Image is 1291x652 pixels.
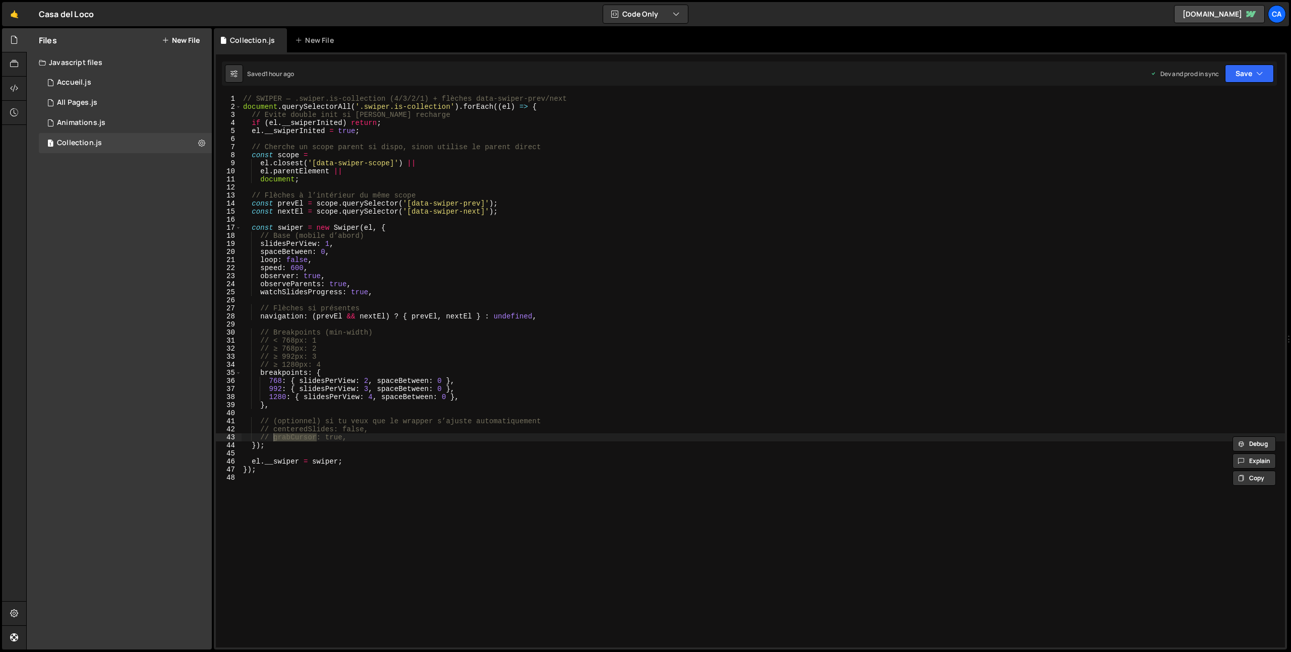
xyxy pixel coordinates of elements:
div: Accueil.js [57,78,91,87]
div: Animations.js [57,118,105,127]
div: 46 [216,458,242,466]
div: 16 [216,216,242,224]
div: 31 [216,337,242,345]
div: 1 hour ago [265,70,295,78]
div: 23 [216,272,242,280]
div: 2 [216,103,242,111]
div: 10 [216,167,242,175]
div: 19 [216,240,242,248]
div: 16791/46000.js [39,113,212,133]
div: 33 [216,353,242,361]
div: 1 [216,95,242,103]
div: 22 [216,264,242,272]
button: New File [162,36,200,44]
button: Save [1225,64,1274,83]
button: Copy [1233,471,1276,486]
button: Debug [1233,436,1276,451]
a: Ca [1268,5,1286,23]
div: 37 [216,385,242,393]
div: 32 [216,345,242,353]
div: 3 [216,111,242,119]
button: Explain [1233,453,1276,469]
div: 43 [216,433,242,441]
div: 16791/46116.js [39,133,212,153]
div: 5 [216,127,242,135]
div: New File [295,35,337,45]
div: 34 [216,361,242,369]
div: 21 [216,256,242,264]
div: 7 [216,143,242,151]
div: Saved [247,70,294,78]
div: 17 [216,224,242,232]
div: 4 [216,119,242,127]
div: 42 [216,425,242,433]
div: 36 [216,377,242,385]
div: 39 [216,401,242,409]
h2: Files [39,35,57,46]
div: 9 [216,159,242,167]
div: 13 [216,191,242,200]
div: 16791/45882.js [39,93,212,113]
div: 25 [216,288,242,296]
div: 18 [216,232,242,240]
div: 16791/45941.js [39,73,212,93]
div: 48 [216,474,242,482]
div: 40 [216,409,242,417]
div: Collection.js [57,139,102,148]
button: Code Only [603,5,688,23]
div: 41 [216,417,242,425]
div: Collection.js [230,35,275,45]
div: 8 [216,151,242,159]
div: 38 [216,393,242,401]
div: 11 [216,175,242,183]
div: 15 [216,208,242,216]
div: Casa del Loco [39,8,94,20]
div: Dev and prod in sync [1150,70,1219,78]
div: 14 [216,200,242,208]
div: All Pages.js [57,98,97,107]
div: 45 [216,449,242,458]
div: 35 [216,369,242,377]
div: 29 [216,320,242,329]
div: Javascript files [27,52,212,73]
a: [DOMAIN_NAME] [1174,5,1265,23]
div: 24 [216,280,242,288]
div: 12 [216,183,242,191]
div: 6 [216,135,242,143]
div: 20 [216,248,242,256]
div: 47 [216,466,242,474]
div: 28 [216,312,242,320]
span: 1 [47,140,53,148]
div: 44 [216,441,242,449]
div: 30 [216,329,242,337]
div: 26 [216,296,242,304]
div: 27 [216,304,242,312]
a: 🤙 [2,2,27,26]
